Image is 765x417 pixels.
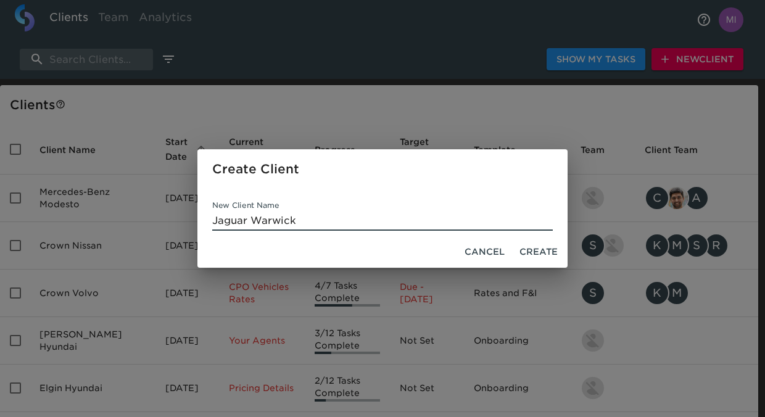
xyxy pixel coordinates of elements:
[212,159,553,179] h2: Create Client
[519,244,558,260] span: Create
[515,241,563,263] button: Create
[465,244,505,260] span: Cancel
[460,241,510,263] button: Cancel
[212,202,279,209] label: New Client Name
